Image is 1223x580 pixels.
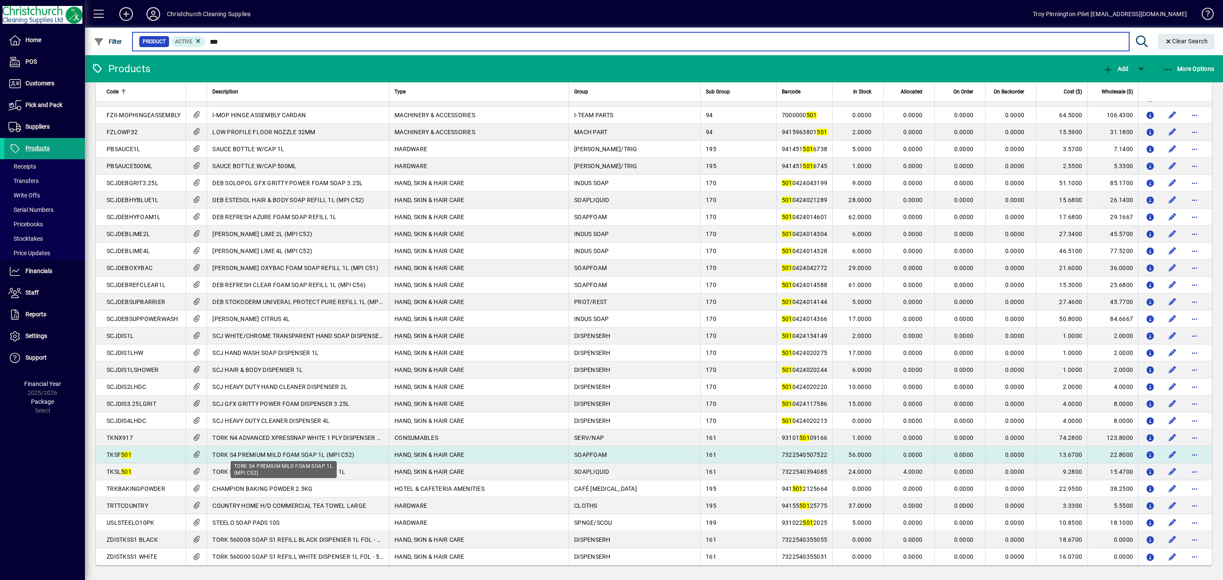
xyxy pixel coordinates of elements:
button: More options [1188,465,1201,479]
button: More options [1188,142,1201,156]
div: Barcode [782,87,827,96]
td: 1.0000 [1036,327,1087,344]
td: 15.6800 [1036,191,1087,208]
span: DEB STOKODERM UNIVERAL PROTECT PURE REFILL 1L (MPI C52) [212,298,395,305]
span: SAUCE BOTTLE W/CAP 500ML [212,163,296,169]
span: Price Updates [8,250,50,256]
span: HAND, SKIN & HAIR CARE [395,315,465,322]
td: 25.6800 [1087,276,1138,293]
span: 94 [706,112,713,118]
span: 170 [706,298,716,305]
span: 170 [706,248,716,254]
a: Suppliers [4,116,85,138]
span: 0.0000 [954,298,974,305]
span: 0.0000 [954,282,974,288]
button: More options [1188,278,1201,292]
span: MACHINERY & ACCESSORIES [395,112,475,118]
span: Type [395,87,406,96]
span: 0.0000 [852,112,872,118]
span: SOAPFOAM [574,282,607,288]
button: More options [1188,431,1201,445]
span: 0.0000 [903,197,923,203]
div: Troy Pinnington-Pilet [EMAIL_ADDRESS][DOMAIN_NAME] [1033,7,1187,21]
span: Support [25,354,47,361]
span: 0.0000 [954,112,974,118]
span: 0.0000 [1005,146,1025,152]
button: Edit [1166,210,1179,224]
button: More options [1188,176,1201,190]
span: SCJDEBSUPPOWERWASH [107,315,178,322]
button: Edit [1166,482,1179,496]
span: [PERSON_NAME] CITRUS 4L [212,315,290,322]
td: 15.3000 [1036,276,1087,293]
span: INDUS SOAP [574,248,609,254]
button: More options [1188,193,1201,207]
em: 501 [782,282,792,288]
span: INDUS SOAP [574,315,609,322]
em: 501 [806,112,817,118]
span: [PERSON_NAME] OXYBAC FOAM SOAP REFILL 1L (MPI C51) [212,265,378,271]
td: 77.5200 [1087,242,1138,259]
a: Pick and Pack [4,95,85,116]
div: Allocated [889,87,930,96]
button: Edit [1166,125,1179,139]
span: Barcode [782,87,800,96]
span: Pick and Pack [25,101,62,108]
span: 9415963801 [782,129,827,135]
span: 0424043199 [782,180,827,186]
span: 0.0000 [1005,112,1025,118]
em: 501 [782,197,792,203]
span: 0.0000 [954,180,974,186]
span: 0.0000 [903,298,923,305]
a: Serial Numbers [4,203,85,217]
span: 0.0000 [903,214,923,220]
span: 2.0000 [852,129,872,135]
div: Group [574,87,695,96]
span: PROT/REST [574,298,607,305]
button: Edit [1166,414,1179,428]
span: 29.0000 [848,265,871,271]
span: HAND, SKIN & HAIR CARE [395,180,465,186]
span: Description [212,87,238,96]
a: Price Updates [4,246,85,260]
span: 0.0000 [1005,248,1025,254]
td: 17.6800 [1036,208,1087,225]
div: On Backorder [991,87,1032,96]
span: 0.0000 [954,146,974,152]
span: Reports [25,311,46,318]
button: Edit [1166,261,1179,275]
em: 501 [782,248,792,254]
span: 0424042772 [782,265,827,271]
span: Stocktakes [8,235,43,242]
td: 31.1800 [1087,124,1138,141]
span: Customers [25,80,54,87]
a: Customers [4,73,85,94]
button: Edit [1166,363,1179,377]
span: SAUCE BOTTLE W/CAP 1L [212,146,284,152]
span: 941451 6738 [782,146,827,152]
span: 0.0000 [954,315,974,322]
button: Edit [1166,244,1179,258]
span: 170 [706,180,716,186]
button: Edit [1166,278,1179,292]
a: Pricebooks [4,217,85,231]
span: 0.0000 [903,231,923,237]
button: More options [1188,261,1201,275]
span: SOAPFOAM [574,214,607,220]
span: SCJDEBSUPBARRIER [107,298,165,305]
span: DEB REFRESH CLEAR FOAM SOAP REFILL 1L (MPI C56) [212,282,366,288]
span: Pricebooks [8,221,43,228]
a: Home [4,30,85,51]
button: More options [1188,312,1201,326]
span: 170 [706,315,716,322]
span: HAND, SKIN & HAIR CARE [395,298,465,305]
span: Home [25,37,41,43]
td: 27.3400 [1036,225,1087,242]
span: 61.0000 [848,282,871,288]
div: In Stock [838,87,879,96]
span: 0.0000 [903,163,923,169]
span: [PERSON_NAME] LIME 2L (MPI C52) [212,231,312,237]
td: 85.1700 [1087,175,1138,191]
div: Code [107,87,180,96]
span: On Order [953,87,973,96]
